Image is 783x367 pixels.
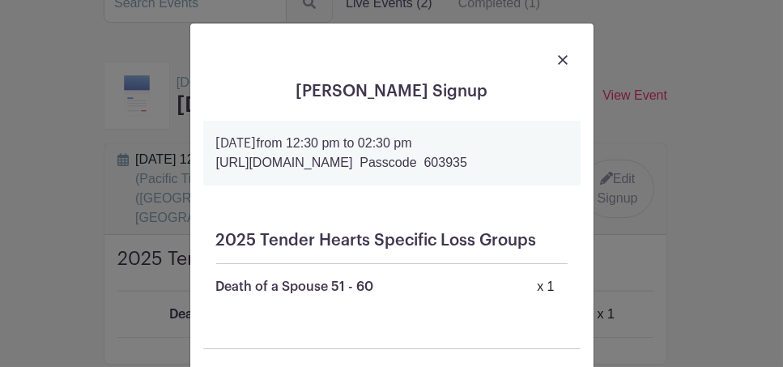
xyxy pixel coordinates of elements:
strong: [DATE] [216,137,257,150]
div: x 1 [537,277,554,297]
h5: [PERSON_NAME] Signup [203,82,581,101]
p: [URL][DOMAIN_NAME] Passcode 603935 [216,153,568,173]
p: Death of a Spouse 51 - 60 [216,277,374,297]
img: close_button-5f87c8562297e5c2d7936805f587ecaba9071eb48480494691a3f1689db116b3.svg [558,55,568,65]
p: from 12:30 pm to 02:30 pm [216,134,568,153]
h5: 2025 Tender Hearts Specific Loss Groups [216,231,568,250]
